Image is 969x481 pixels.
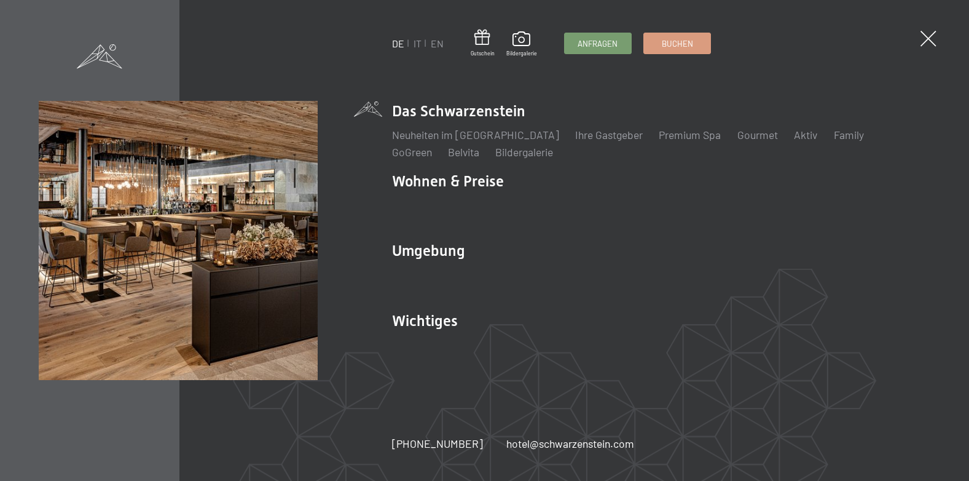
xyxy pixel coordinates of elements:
a: [PHONE_NUMBER] [392,436,483,451]
a: Bildergalerie [495,145,553,159]
a: Anfragen [565,33,631,54]
a: IT [414,38,422,49]
a: Aktiv [794,128,817,141]
span: Anfragen [578,38,618,49]
img: Wellnesshotel Südtirol SCHWARZENSTEIN - Wellnessurlaub in den Alpen, Wandern und Wellness [39,101,318,380]
a: Buchen [644,33,710,54]
a: Bildergalerie [506,31,537,57]
a: hotel@schwarzenstein.com [506,436,634,451]
span: Buchen [662,38,693,49]
span: Bildergalerie [506,50,537,57]
a: DE [392,38,404,49]
a: Gutschein [471,30,495,57]
a: EN [431,38,444,49]
a: GoGreen [392,145,432,159]
a: Family [834,128,864,141]
a: Neuheiten im [GEOGRAPHIC_DATA] [392,128,559,141]
a: Belvita [448,145,479,159]
a: Gourmet [737,128,778,141]
span: [PHONE_NUMBER] [392,437,483,450]
a: Ihre Gastgeber [575,128,643,141]
a: Premium Spa [659,128,721,141]
span: Gutschein [471,50,495,57]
